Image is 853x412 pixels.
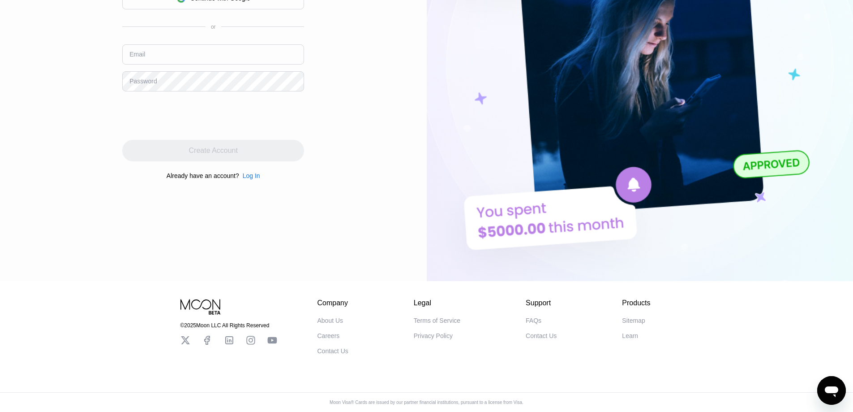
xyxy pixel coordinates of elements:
div: Terms of Service [414,317,460,324]
div: Sitemap [622,317,645,324]
div: Company [317,299,348,307]
div: Privacy Policy [414,332,453,339]
div: Products [622,299,650,307]
iframe: reCAPTCHA [122,98,258,133]
div: FAQs [526,317,541,324]
div: Moon Visa® Cards are issued by our partner financial institutions, pursuant to a license from Visa. [322,400,531,405]
div: or [211,24,216,30]
div: Contact Us [317,347,348,355]
div: Password [129,78,157,85]
div: Already have an account? [167,172,239,179]
div: About Us [317,317,343,324]
div: Learn [622,332,638,339]
div: Log In [243,172,260,179]
div: Contact Us [526,332,557,339]
div: Log In [239,172,260,179]
div: Email [129,51,145,58]
div: Careers [317,332,340,339]
div: Legal [414,299,460,307]
div: © 2025 Moon LLC All Rights Reserved [180,322,277,329]
div: Support [526,299,557,307]
iframe: Button to launch messaging window [817,376,846,405]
